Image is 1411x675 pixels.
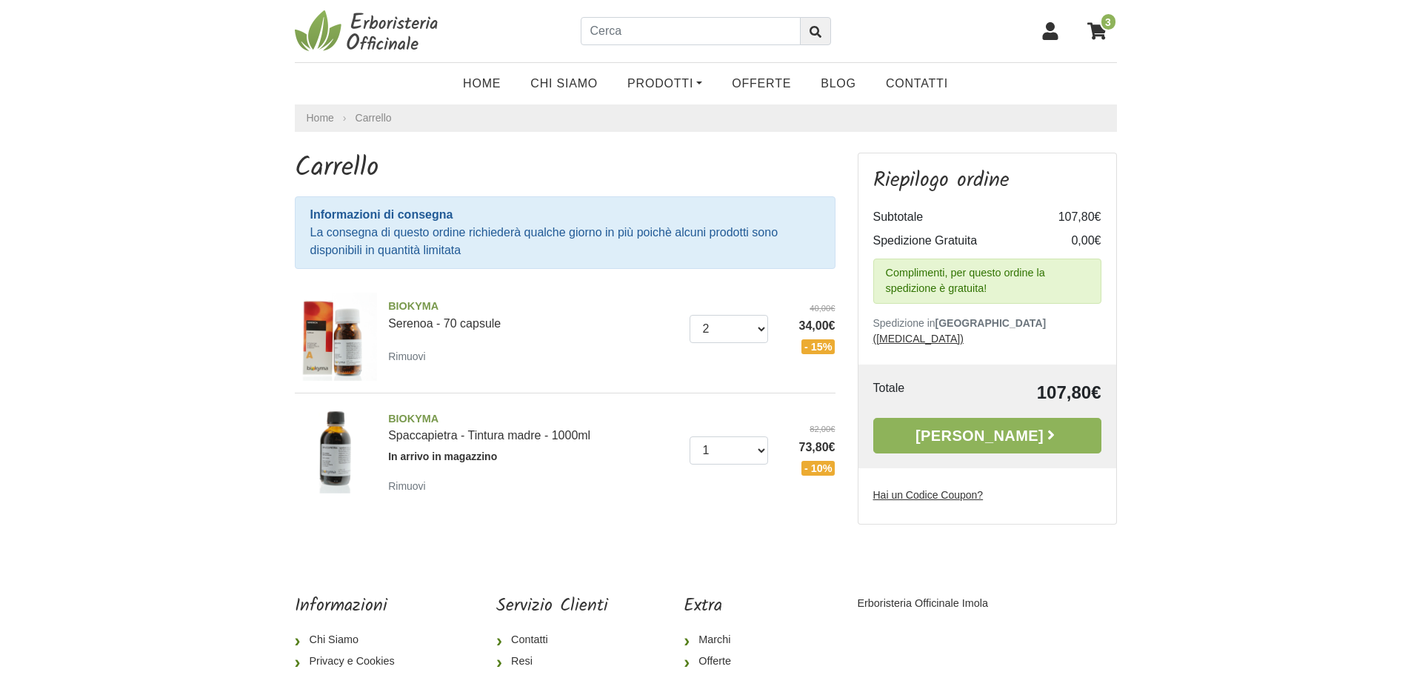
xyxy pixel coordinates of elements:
[295,596,421,617] h5: Informazioni
[496,596,608,617] h5: Servizio Clienti
[496,651,608,673] a: Resi
[388,480,426,492] small: Rimuovi
[801,461,835,476] span: - 10%
[935,317,1047,329] b: [GEOGRAPHIC_DATA]
[684,596,781,617] h5: Extra
[388,476,432,495] a: Rimuovi
[873,168,1101,193] h3: Riepilogo ordine
[581,17,801,45] input: Cerca
[295,153,835,184] h1: Carrello
[779,302,835,315] del: 40,00€
[717,69,806,99] a: OFFERTE
[871,69,963,99] a: Contatti
[307,110,334,126] a: Home
[388,450,497,462] small: In arrivo in magazzino
[356,112,392,124] a: Carrello
[290,405,378,493] img: Spaccapietra - Tintura madre - 1000ml
[388,350,426,362] small: Rimuovi
[801,339,835,354] span: - 15%
[295,629,421,651] a: Chi Siamo
[388,411,678,442] a: BIOKYMASpaccapietra - Tintura madre - 1000ml
[948,379,1101,406] td: 107,80€
[310,208,453,221] strong: Informazioni di consegna
[388,299,678,315] span: BIOKYMA
[1100,13,1117,31] span: 3
[779,439,835,456] span: 73,80€
[873,418,1101,453] a: [PERSON_NAME]
[857,597,988,609] a: Erboristeria Officinale Imola
[873,316,1101,347] p: Spedizione in
[873,379,949,406] td: Totale
[613,69,717,99] a: Prodotti
[516,69,613,99] a: Chi Siamo
[873,259,1101,304] div: Complimenti, per questo ordine la spedizione è gratuita!
[1042,205,1101,229] td: 107,80€
[1080,13,1117,50] a: 3
[779,317,835,335] span: 34,00€
[295,9,443,53] img: Erboristeria Officinale
[496,629,608,651] a: Contatti
[295,196,835,269] div: La consegna di questo ordine richiederà qualche giorno in più poichè alcuni prodotti sono disponi...
[873,488,984,503] label: Hai un Codice Coupon?
[873,205,1042,229] td: Subtotale
[1042,229,1101,253] td: 0,00€
[806,69,871,99] a: Blog
[873,489,984,501] u: Hai un Codice Coupon?
[684,629,781,651] a: Marchi
[873,229,1042,253] td: Spedizione Gratuita
[290,293,378,381] img: Serenoa - 70 capsule
[295,651,421,673] a: Privacy e Cookies
[448,69,516,99] a: Home
[388,411,678,428] span: BIOKYMA
[388,347,432,365] a: Rimuovi
[779,423,835,436] del: 82,00€
[873,333,964,345] a: ([MEDICAL_DATA])
[388,299,678,330] a: BIOKYMASerenoa - 70 capsule
[684,651,781,673] a: Offerte
[295,104,1117,132] nav: breadcrumb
